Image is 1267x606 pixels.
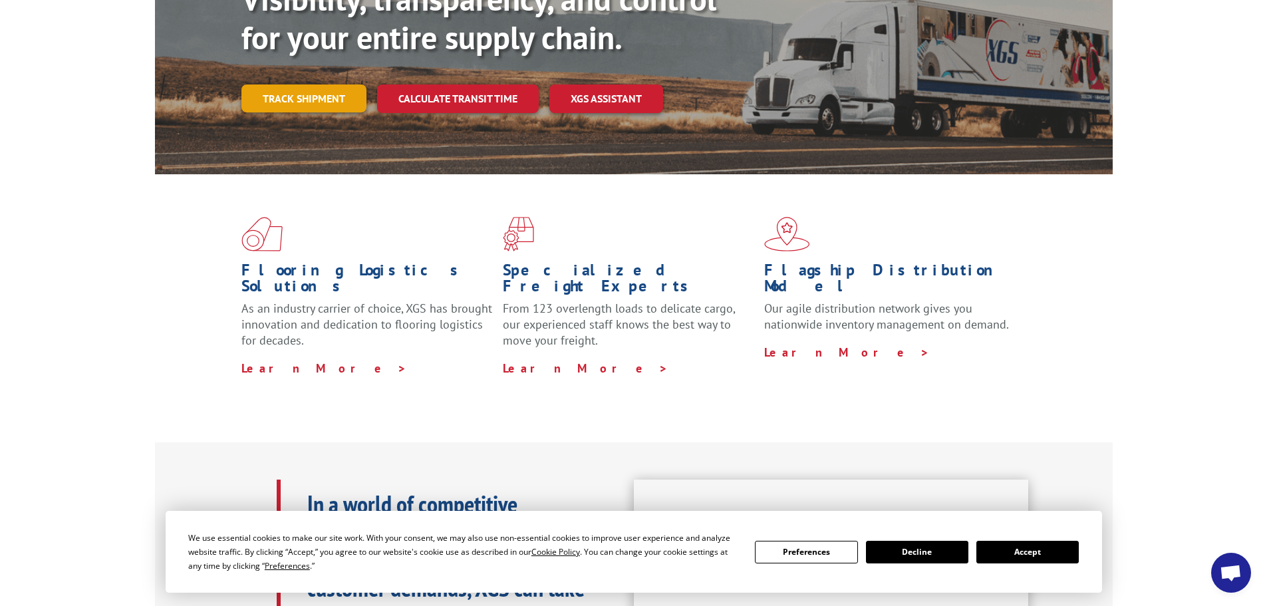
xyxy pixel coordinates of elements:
div: Cookie Consent Prompt [166,511,1102,593]
span: As an industry carrier of choice, XGS has brought innovation and dedication to flooring logistics... [241,301,492,348]
span: Preferences [265,560,310,571]
div: We use essential cookies to make our site work. With your consent, we may also use non-essential ... [188,531,739,573]
img: xgs-icon-total-supply-chain-intelligence-red [241,217,283,251]
a: Calculate transit time [377,84,539,113]
a: Learn More > [503,361,668,376]
span: Our agile distribution network gives you nationwide inventory management on demand. [764,301,1009,332]
a: Learn More > [241,361,407,376]
a: XGS ASSISTANT [549,84,663,113]
div: Open chat [1211,553,1251,593]
a: Track shipment [241,84,366,112]
h1: Flagship Distribution Model [764,262,1016,301]
h1: Specialized Freight Experts [503,262,754,301]
p: From 123 overlength loads to delicate cargo, our experienced staff knows the best way to move you... [503,301,754,360]
a: Learn More > [764,345,930,360]
span: Cookie Policy [531,546,580,557]
button: Accept [976,541,1079,563]
img: xgs-icon-flagship-distribution-model-red [764,217,810,251]
img: xgs-icon-focused-on-flooring-red [503,217,534,251]
button: Preferences [755,541,857,563]
h1: Flooring Logistics Solutions [241,262,493,301]
button: Decline [866,541,968,563]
